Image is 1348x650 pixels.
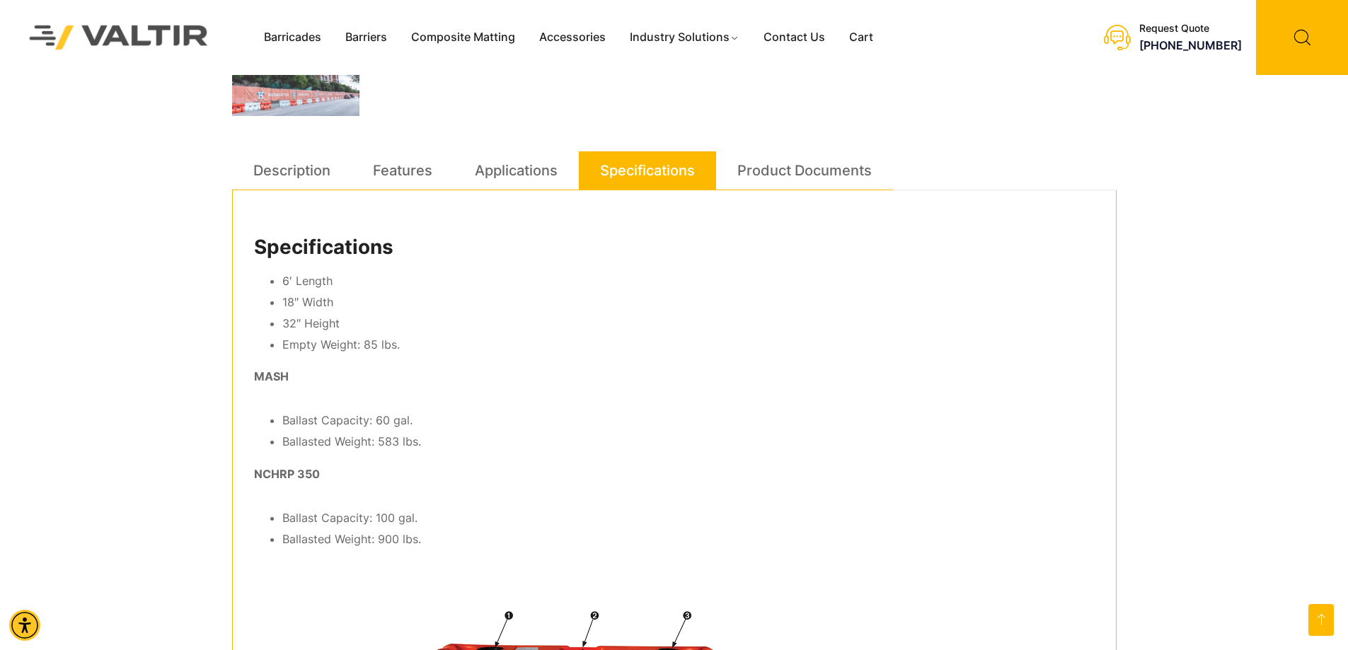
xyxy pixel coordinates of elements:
[475,151,558,190] a: Applications
[1308,604,1334,636] a: Open this option
[1139,23,1242,35] div: Request Quote
[282,508,1095,529] li: Ballast Capacity: 100 gal.
[282,313,1095,335] li: 32″ Height
[600,151,695,190] a: Specifications
[618,27,751,48] a: Industry Solutions
[253,151,330,190] a: Description
[399,27,527,48] a: Composite Matting
[9,610,40,641] div: Accessibility Menu
[751,27,837,48] a: Contact Us
[737,151,872,190] a: Product Documents
[373,151,432,190] a: Features
[1139,38,1242,52] a: call (888) 496-3625
[282,431,1095,453] li: Ballasted Weight: 583 lbs.
[282,335,1095,356] li: Empty Weight: 85 lbs.
[254,236,1095,260] h2: Specifications
[527,27,618,48] a: Accessories
[837,27,885,48] a: Cart
[333,27,399,48] a: Barriers
[254,369,289,383] strong: MASH
[282,529,1095,550] li: Ballasted Weight: 900 lbs.
[252,27,333,48] a: Barricades
[11,6,227,68] img: Valtir Rentals
[254,467,320,481] strong: NCHRP 350
[282,292,1095,313] li: 18″ Width
[282,410,1095,431] li: Ballast Capacity: 60 gal.
[282,271,1095,292] li: 6′ Length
